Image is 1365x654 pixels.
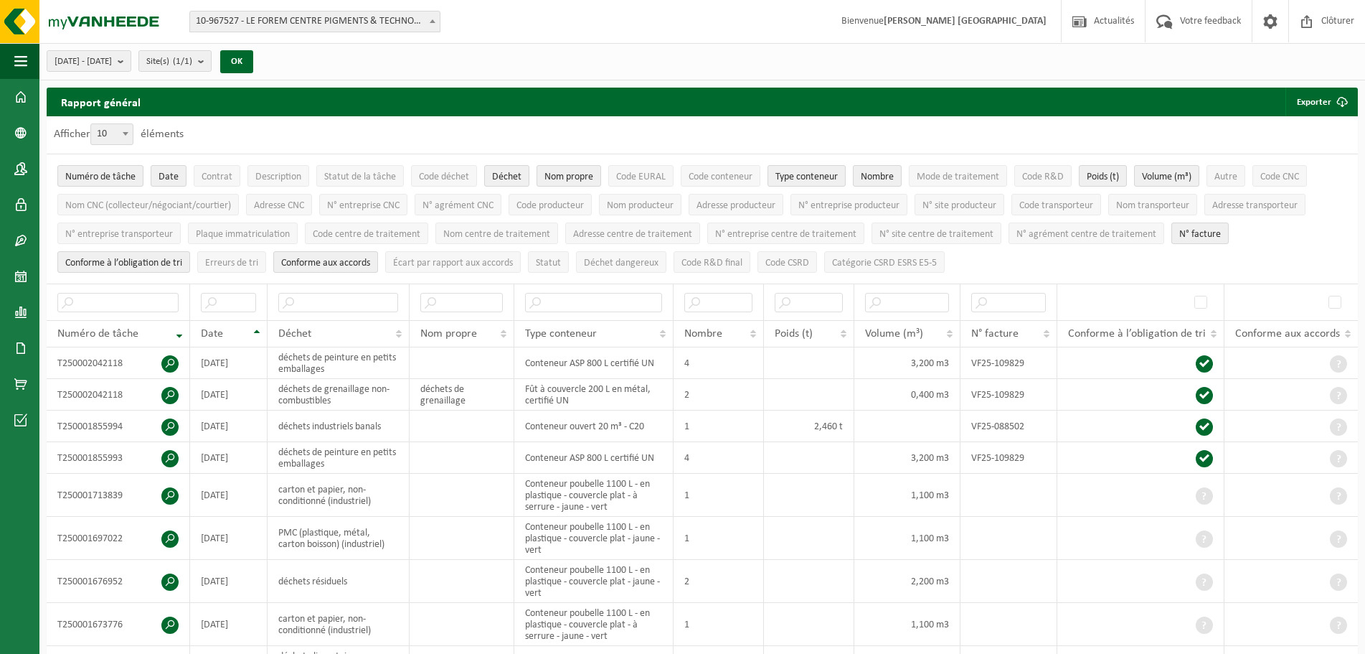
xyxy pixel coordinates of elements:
[1260,172,1299,182] span: Code CNC
[190,560,268,603] td: [DATE]
[196,229,290,240] span: Plaque immatriculation
[47,347,190,379] td: T250002042118
[1016,229,1156,240] span: N° agrément centre de traitement
[573,229,692,240] span: Adresse centre de traitement
[922,200,996,211] span: N° site producteur
[915,194,1004,215] button: N° site producteurN° site producteur : Activate to sort
[853,165,902,187] button: NombreNombre: Activate to sort
[960,347,1057,379] td: VF25-109829
[854,560,960,603] td: 2,200 m3
[865,328,923,340] span: Volume (m³)
[689,194,783,215] button: Adresse producteurAdresse producteur: Activate to sort
[861,172,894,182] span: Nombre
[220,50,253,73] button: OK
[273,251,378,273] button: Conforme aux accords : Activate to sort
[599,194,681,215] button: Nom producteurNom producteur: Activate to sort
[411,165,477,187] button: Code déchetCode déchet: Activate to sort
[674,474,764,517] td: 1
[674,442,764,474] td: 4
[268,517,409,560] td: PMC (plastique, métal, carton boisson) (industriel)
[514,347,674,379] td: Conteneur ASP 800 L certifié UN
[879,229,993,240] span: N° site centre de traitement
[410,379,514,411] td: déchets de grenaillage
[65,229,173,240] span: N° entreprise transporteur
[47,517,190,560] td: T250001697022
[268,347,409,379] td: déchets de peinture en petits emballages
[765,258,809,268] span: Code CSRD
[324,172,396,182] span: Statut de la tâche
[674,251,750,273] button: Code R&D finalCode R&amp;D final: Activate to sort
[415,194,501,215] button: N° agrément CNCN° agrément CNC: Activate to sort
[696,200,775,211] span: Adresse producteur
[188,223,298,244] button: Plaque immatriculationPlaque immatriculation: Activate to sort
[514,560,674,603] td: Conteneur poubelle 1100 L - en plastique - couvercle plat - jaune - vert
[47,603,190,646] td: T250001673776
[393,258,513,268] span: Écart par rapport aux accords
[674,411,764,442] td: 1
[537,165,601,187] button: Nom propreNom propre: Activate to sort
[565,223,700,244] button: Adresse centre de traitementAdresse centre de traitement: Activate to sort
[255,172,301,182] span: Description
[319,194,407,215] button: N° entreprise CNCN° entreprise CNC: Activate to sort
[1079,165,1127,187] button: Poids (t)Poids (t): Activate to sort
[884,16,1047,27] strong: [PERSON_NAME] [GEOGRAPHIC_DATA]
[832,258,937,268] span: Catégorie CSRD ESRS E5-5
[151,165,186,187] button: DateDate: Activate to sort
[1179,229,1221,240] span: N° facture
[443,229,550,240] span: Nom centre de traitement
[674,560,764,603] td: 2
[268,560,409,603] td: déchets résiduels
[146,51,192,73] span: Site(s)
[767,165,846,187] button: Type conteneurType conteneur: Activate to sort
[313,229,420,240] span: Code centre de traitement
[514,517,674,560] td: Conteneur poubelle 1100 L - en plastique - couvercle plat - jaune - vert
[138,50,212,72] button: Site(s)(1/1)
[47,379,190,411] td: T250002042118
[854,603,960,646] td: 1,100 m3
[316,165,404,187] button: Statut de la tâcheStatut de la tâche: Activate to sort
[190,474,268,517] td: [DATE]
[1204,194,1305,215] button: Adresse transporteurAdresse transporteur: Activate to sort
[528,251,569,273] button: StatutStatut: Activate to sort
[327,200,400,211] span: N° entreprise CNC
[190,603,268,646] td: [DATE]
[516,200,584,211] span: Code producteur
[47,88,155,116] h2: Rapport général
[674,517,764,560] td: 1
[1087,172,1119,182] span: Poids (t)
[1068,328,1206,340] span: Conforme à l’obligation de tri
[1009,223,1164,244] button: N° agrément centre de traitementN° agrément centre de traitement: Activate to sort
[684,328,722,340] span: Nombre
[268,603,409,646] td: carton et papier, non-conditionné (industriel)
[514,603,674,646] td: Conteneur poubelle 1100 L - en plastique - couvercle plat - à serrure - jaune - vert
[1252,165,1307,187] button: Code CNCCode CNC: Activate to sort
[278,328,311,340] span: Déchet
[681,165,760,187] button: Code conteneurCode conteneur: Activate to sort
[509,194,592,215] button: Code producteurCode producteur: Activate to sort
[305,223,428,244] button: Code centre de traitementCode centre de traitement: Activate to sort
[57,165,143,187] button: Numéro de tâcheNuméro de tâche: Activate to remove sorting
[1014,165,1072,187] button: Code R&DCode R&amp;D: Activate to sort
[47,560,190,603] td: T250001676952
[576,251,666,273] button: Déchet dangereux : Activate to sort
[674,603,764,646] td: 1
[681,258,742,268] span: Code R&D final
[1019,200,1093,211] span: Code transporteur
[1142,172,1191,182] span: Volume (m³)
[484,165,529,187] button: DéchetDéchet: Activate to sort
[1022,172,1064,182] span: Code R&D
[54,129,184,140] label: Afficher éléments
[65,258,182,268] span: Conforme à l’obligation de tri
[159,172,179,182] span: Date
[190,411,268,442] td: [DATE]
[190,11,440,32] span: 10-967527 - LE FOREM CENTRE PIGMENTS & TECHNOCAMPUS - SITE 5418 - STRÉPY-BRACQUEGNIES
[715,229,856,240] span: N° entreprise centre de traitement
[909,165,1007,187] button: Mode de traitementMode de traitement: Activate to sort
[268,379,409,411] td: déchets de grenaillage non-combustibles
[47,474,190,517] td: T250001713839
[1285,88,1356,116] button: Exporter
[281,258,370,268] span: Conforme aux accords
[1171,223,1229,244] button: N° factureN° facture: Activate to sort
[960,442,1057,474] td: VF25-109829
[854,474,960,517] td: 1,100 m3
